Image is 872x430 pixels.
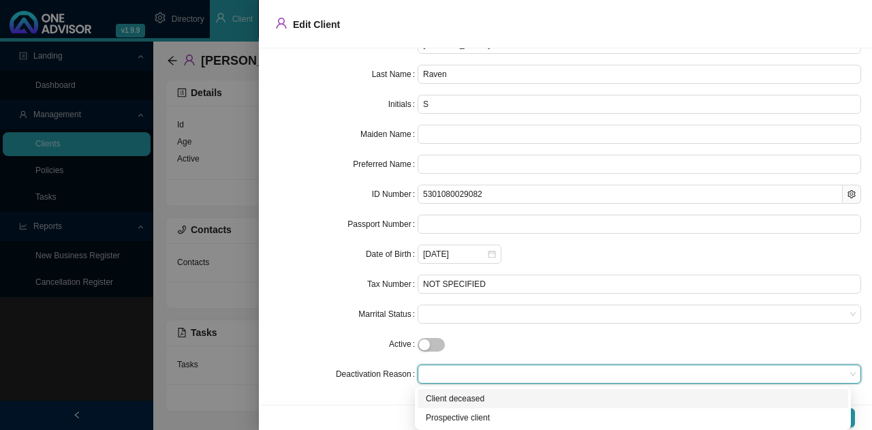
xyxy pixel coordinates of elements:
[372,65,418,84] label: Last Name
[426,392,840,405] div: Client deceased
[366,245,418,264] label: Date of Birth
[275,17,287,29] span: user
[353,155,418,174] label: Preferred Name
[347,215,418,234] label: Passport Number
[293,19,340,30] span: Edit Client
[388,95,418,114] label: Initials
[367,275,418,294] label: Tax Number
[358,305,418,324] label: Marrital Status
[426,411,840,425] div: Prospective client
[360,125,418,144] label: Maiden Name
[847,190,856,198] span: setting
[372,185,418,204] label: ID Number
[418,389,848,408] div: Client deceased
[389,335,418,354] label: Active
[423,247,486,261] input: Select date
[418,408,848,427] div: Prospective client
[336,365,418,384] label: Deactivation Reason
